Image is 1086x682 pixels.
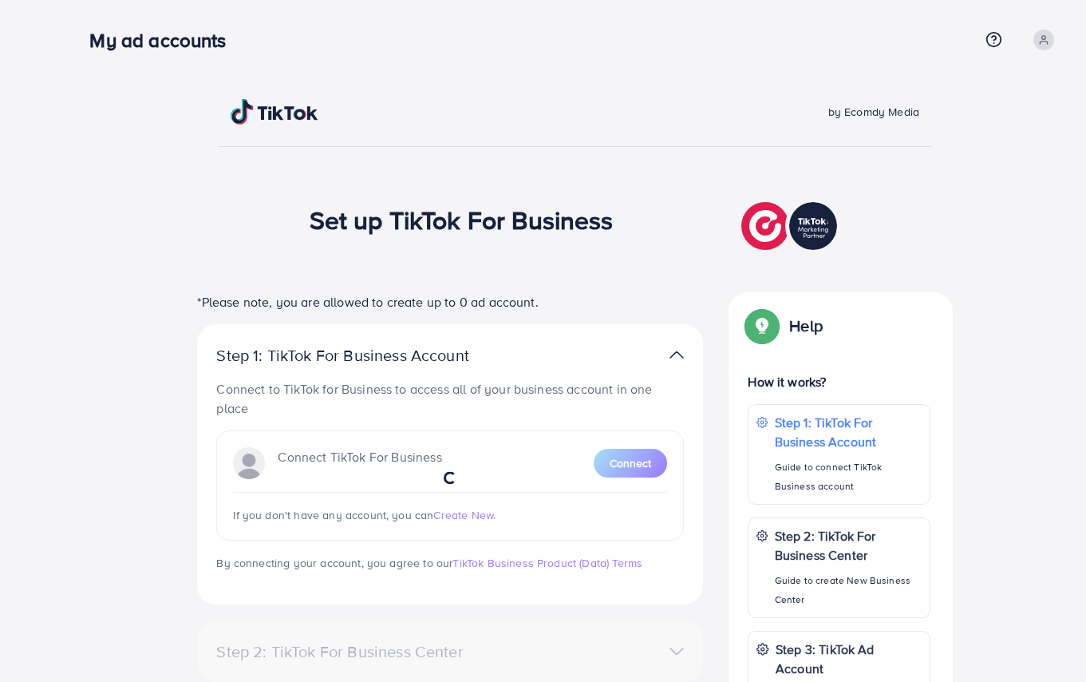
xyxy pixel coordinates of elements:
p: *Please note, you are allowed to create up to 0 ad account. [197,292,703,311]
p: How it works? [748,372,930,391]
p: Guide to create New Business Center [775,571,922,609]
h3: My ad accounts [89,29,239,52]
p: Step 1: TikTok For Business Account [775,413,922,451]
span: by Ecomdy Media [828,104,919,120]
p: Guide to connect TikTok Business account [775,458,922,496]
p: Step 2: TikTok For Business Center [775,526,922,565]
p: Step 1: TikTok For Business Account [216,346,519,365]
img: TikTok partner [741,198,841,254]
p: Step 3: TikTok Ad Account [776,640,922,678]
img: TikTok partner [669,343,684,367]
img: TikTok [231,99,318,125]
img: Popup guide [748,311,776,340]
p: Help [789,316,823,335]
h1: Set up TikTok For Business [310,204,614,235]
